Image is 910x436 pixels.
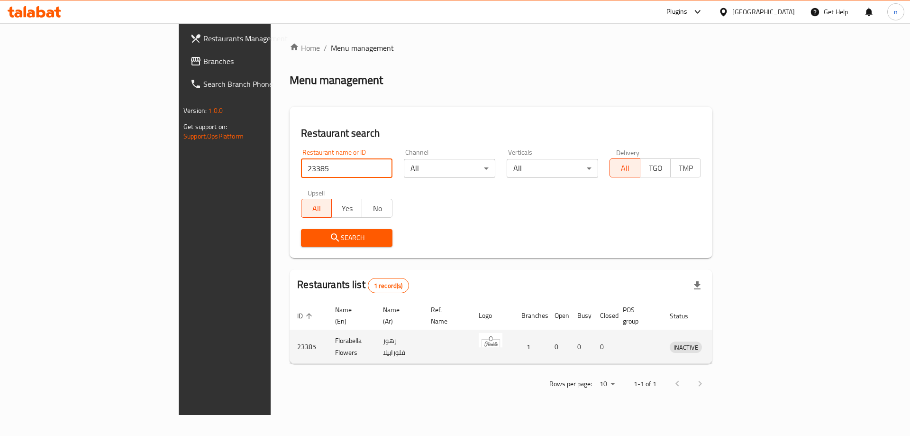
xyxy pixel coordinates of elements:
a: Support.OpsPlatform [183,130,244,142]
td: 0 [592,330,615,364]
div: INACTIVE [670,342,702,353]
span: Search Branch Phone [203,78,323,90]
td: Florabella Flowers [328,330,375,364]
button: TMP [670,158,701,177]
span: Yes [336,202,358,215]
span: All [614,161,637,175]
nav: breadcrumb [290,42,712,54]
a: Restaurants Management [182,27,331,50]
span: ID [297,310,315,322]
th: Branches [514,301,547,330]
td: زهور فلورابيلا [375,330,423,364]
p: 1-1 of 1 [634,378,656,390]
p: Rows per page: [549,378,592,390]
input: Search for restaurant name or ID.. [301,159,392,178]
button: All [610,158,640,177]
div: Total records count [368,278,409,293]
span: All [305,202,328,215]
span: Restaurants Management [203,33,323,44]
span: Branches [203,56,323,67]
span: 1 record(s) [368,281,409,290]
th: Busy [570,301,592,330]
button: TGO [640,158,671,177]
span: n [894,7,898,17]
th: Open [547,301,570,330]
button: Yes [331,199,362,218]
div: Plugins [666,6,687,18]
div: [GEOGRAPHIC_DATA] [732,7,795,17]
button: All [301,199,332,218]
span: Get support on: [183,121,227,133]
span: Status [670,310,701,322]
td: 1 [514,330,547,364]
h2: Restaurants list [297,278,409,293]
h2: Menu management [290,73,383,88]
table: enhanced table [290,301,746,364]
span: Name (Ar) [383,304,412,327]
td: 0 [570,330,592,364]
div: Rows per page: [596,377,619,391]
span: INACTIVE [670,342,702,353]
label: Upsell [308,189,325,196]
td: 0 [547,330,570,364]
button: No [362,199,392,218]
span: TMP [674,161,697,175]
div: All [404,159,495,178]
span: No [366,202,389,215]
span: Search [309,232,385,244]
span: TGO [644,161,667,175]
span: Menu management [331,42,394,54]
img: Florabella Flowers [479,333,502,357]
button: Search [301,229,392,247]
span: Version: [183,104,207,117]
h2: Restaurant search [301,126,701,140]
span: Name (En) [335,304,364,327]
label: Delivery [616,149,640,156]
a: Branches [182,50,331,73]
div: All [507,159,598,178]
a: Search Branch Phone [182,73,331,95]
span: 1.0.0 [208,104,223,117]
th: Closed [592,301,615,330]
span: Ref. Name [431,304,460,327]
span: POS group [623,304,651,327]
th: Logo [471,301,514,330]
div: Export file [686,274,709,297]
